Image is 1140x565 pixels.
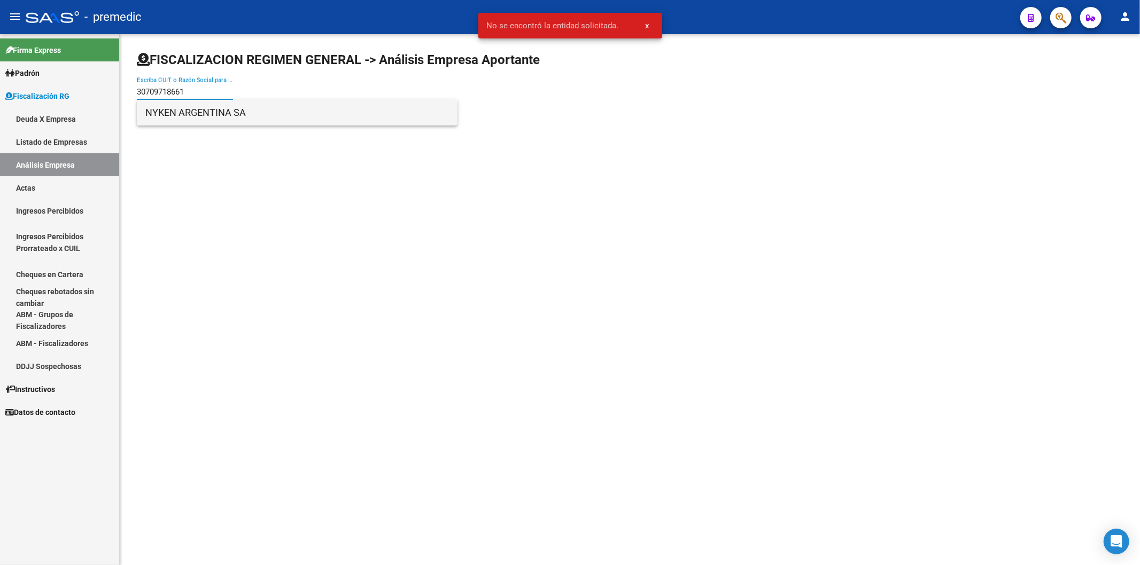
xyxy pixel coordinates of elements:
span: Padrón [5,67,40,79]
mat-icon: person [1119,10,1131,23]
button: x [637,16,658,35]
span: Datos de contacto [5,406,75,418]
div: Open Intercom Messenger [1104,529,1129,554]
span: x [646,21,649,30]
mat-icon: menu [9,10,21,23]
h1: FISCALIZACION REGIMEN GENERAL -> Análisis Empresa Aportante [137,51,540,68]
span: Instructivos [5,383,55,395]
span: No se encontró la entidad solicitada. [487,20,619,31]
span: Fiscalización RG [5,90,69,102]
span: NYKEN ARGENTINA SA [145,100,449,125]
span: Firma Express [5,44,61,56]
span: - premedic [84,5,142,29]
